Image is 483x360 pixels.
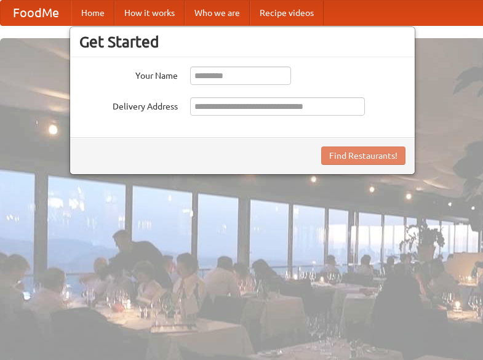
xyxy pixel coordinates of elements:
[71,1,114,25] a: Home
[79,97,178,113] label: Delivery Address
[79,66,178,82] label: Your Name
[79,33,405,51] h3: Get Started
[250,1,324,25] a: Recipe videos
[321,146,405,165] button: Find Restaurants!
[114,1,185,25] a: How it works
[1,1,71,25] a: FoodMe
[185,1,250,25] a: Who we are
